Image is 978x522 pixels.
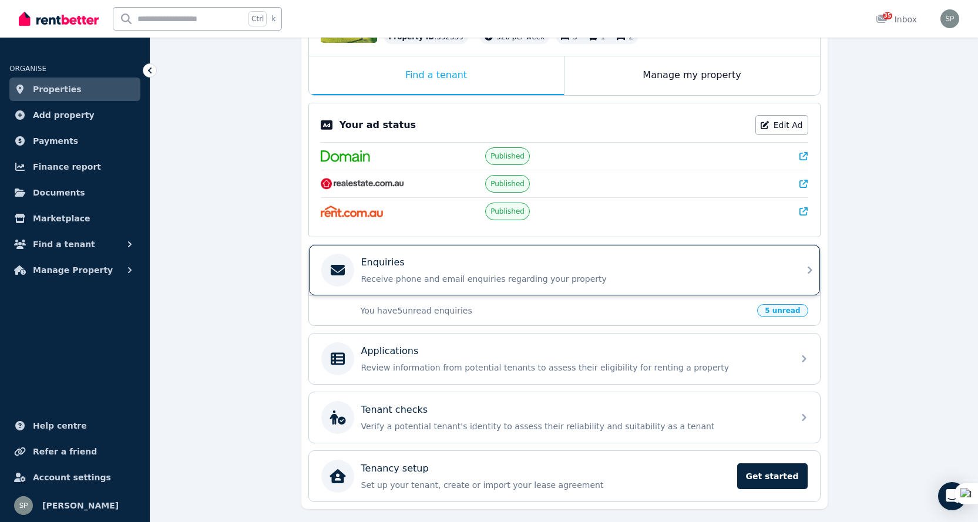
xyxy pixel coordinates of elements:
a: Marketplace [9,207,140,230]
span: Published [490,179,525,188]
span: Ctrl [248,11,267,26]
a: Add property [9,103,140,127]
a: ApplicationsReview information from potential tenants to assess their eligibility for renting a p... [309,334,820,384]
p: Verify a potential tenant's identity to assess their reliability and suitability as a tenant [361,420,787,432]
span: 5 unread [757,304,808,317]
p: You have 5 unread enquiries [361,305,751,316]
a: Edit Ad [755,115,808,135]
div: Find a tenant [309,56,564,95]
span: ORGANISE [9,65,46,73]
img: RealEstate.com.au [321,178,405,190]
span: Properties [33,82,82,96]
button: Manage Property [9,258,140,282]
span: Account settings [33,470,111,484]
p: Tenancy setup [361,462,429,476]
a: Refer a friend [9,440,140,463]
a: EnquiriesReceive phone and email enquiries regarding your property [309,245,820,295]
img: Domain.com.au [321,150,370,162]
img: Rent.com.au [321,206,384,217]
p: Receive phone and email enquiries regarding your property [361,273,787,285]
p: Enquiries [361,255,405,270]
span: Marketplace [33,211,90,225]
span: k [271,14,275,23]
span: Documents [33,186,85,200]
span: [PERSON_NAME] [42,499,119,513]
span: Help centre [33,419,87,433]
span: Refer a friend [33,444,97,459]
a: Help centre [9,414,140,437]
span: Find a tenant [33,237,95,251]
img: RentBetter [19,10,99,28]
img: Steven Purcell [14,496,33,515]
span: Published [490,207,525,216]
p: Set up your tenant, create or import your lease agreement [361,479,730,491]
a: Properties [9,78,140,101]
a: Documents [9,181,140,204]
span: Finance report [33,160,101,174]
button: Find a tenant [9,233,140,256]
a: Finance report [9,155,140,179]
img: Steven Purcell [940,9,959,28]
p: Applications [361,344,419,358]
span: Add property [33,108,95,122]
p: Review information from potential tenants to assess their eligibility for renting a property [361,362,787,373]
div: Open Intercom Messenger [938,482,966,510]
a: Account settings [9,466,140,489]
span: Payments [33,134,78,148]
div: Inbox [876,14,917,25]
a: Tenancy setupSet up your tenant, create or import your lease agreementGet started [309,451,820,501]
span: Published [490,151,525,161]
span: Get started [737,463,808,489]
p: Tenant checks [361,403,428,417]
p: Your ad status [340,118,416,132]
span: 35 [883,12,892,19]
a: Tenant checksVerify a potential tenant's identity to assess their reliability and suitability as ... [309,392,820,443]
a: Payments [9,129,140,153]
div: Manage my property [564,56,820,95]
span: Manage Property [33,263,113,277]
